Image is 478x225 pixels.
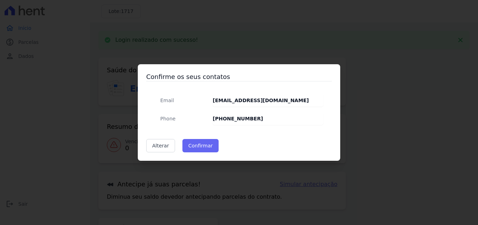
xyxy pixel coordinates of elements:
strong: [EMAIL_ADDRESS][DOMAIN_NAME] [213,98,309,103]
button: Confirmar [182,139,219,152]
span: translation missing: pt-BR.public.contracts.modal.confirmation.phone [160,116,175,121]
span: translation missing: pt-BR.public.contracts.modal.confirmation.email [160,98,174,103]
a: Alterar [146,139,175,152]
h3: Confirme os seus contatos [146,73,332,81]
strong: [PHONE_NUMBER] [213,116,263,121]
